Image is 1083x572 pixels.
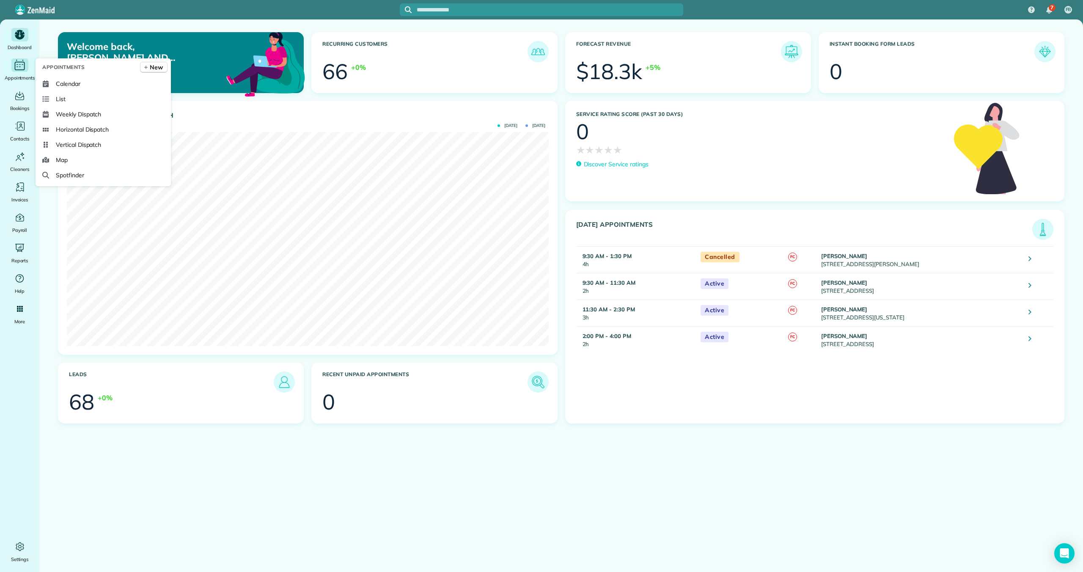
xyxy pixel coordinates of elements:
span: Contacts [10,135,29,143]
span: 7 [1050,4,1053,11]
img: icon_leads-1bed01f49abd5b7fead27621c3d59655bb73ed531f8eeb49469d10e621d6b896.png [276,374,293,390]
a: Cleaners [3,150,36,173]
h3: [DATE] Appointments [576,221,1033,240]
h3: Recurring Customers [322,41,527,62]
span: Weekly Dispatch [56,110,101,118]
a: Map [39,152,168,168]
span: FB [1066,6,1071,13]
span: [DATE] [525,124,545,128]
svg: Focus search [405,6,412,13]
span: New [150,63,163,71]
td: 3h [576,300,697,326]
span: Help [15,287,25,295]
h3: Service Rating score (past 30 days) [576,111,946,117]
strong: 2:00 PM - 4:00 PM [583,333,631,339]
strong: [PERSON_NAME] [821,306,868,313]
span: Dashboard [8,43,32,52]
span: Settings [11,555,29,564]
strong: 11:30 AM - 2:30 PM [583,306,635,313]
span: Horizontal Dispatch [56,125,109,134]
span: Reports [11,256,28,265]
a: Help [3,272,36,295]
p: Discover Service ratings [584,160,649,169]
p: Welcome back, [PERSON_NAME] AND [PERSON_NAME]! [67,41,226,63]
div: $18.3k [576,61,643,82]
a: Dashboard [3,28,36,52]
span: Map [56,156,68,164]
td: [STREET_ADDRESS] [819,273,1023,300]
span: Spotfinder [56,171,84,179]
div: +0% [351,62,366,72]
a: Weekly Dispatch [39,107,168,122]
span: Cancelled [701,252,739,262]
span: FC [788,279,797,288]
a: Appointments [3,58,36,82]
h3: Leads [69,371,274,393]
span: Bookings [10,104,30,113]
span: Payroll [12,226,27,234]
strong: [PERSON_NAME] [821,333,868,339]
span: Vertical Dispatch [56,140,101,149]
span: Active [701,305,728,316]
a: Spotfinder [39,168,168,183]
a: Vertical Dispatch [39,137,168,152]
span: ★ [604,142,613,157]
div: 0 [576,121,589,142]
a: Settings [3,540,36,564]
a: New [140,62,168,73]
td: [STREET_ADDRESS][PERSON_NAME] [819,246,1023,273]
button: Focus search [400,6,412,13]
div: Open Intercom Messenger [1054,543,1075,564]
td: 2h [576,326,697,353]
span: Appointments [5,74,35,82]
td: 2h [576,273,697,300]
span: List [56,95,66,103]
span: Active [701,278,728,289]
a: Calendar [39,76,168,91]
span: Invoices [11,195,28,204]
strong: 9:30 AM - 1:30 PM [583,253,632,259]
a: List [39,91,168,107]
span: FC [788,306,797,315]
span: FC [788,253,797,261]
td: 4h [576,246,697,273]
span: ★ [613,142,622,157]
div: 0 [830,61,842,82]
img: icon_forecast_revenue-8c13a41c7ed35a8dcfafea3cbb826a0462acb37728057bba2d056411b612bbbe.png [783,43,800,60]
strong: [PERSON_NAME] [821,279,868,286]
span: ★ [585,142,594,157]
a: Reports [3,241,36,265]
a: Payroll [3,211,36,234]
img: dashboard_welcome-42a62b7d889689a78055ac9021e634bf52bae3f8056760290aed330b23ab8690.png [225,22,307,104]
h3: Recent unpaid appointments [322,371,527,393]
a: Horizontal Dispatch [39,122,168,137]
span: ★ [576,142,585,157]
div: 7 unread notifications [1040,1,1058,19]
span: Calendar [56,80,80,88]
a: Invoices [3,180,36,204]
span: Cleaners [10,165,29,173]
td: [STREET_ADDRESS][US_STATE] [819,300,1023,326]
a: Discover Service ratings [576,160,649,169]
a: Contacts [3,119,36,143]
h3: Actual Revenue this month [69,112,549,119]
div: 0 [322,391,335,412]
a: Bookings [3,89,36,113]
span: ★ [594,142,604,157]
img: icon_unpaid_appointments-47b8ce3997adf2238b356f14209ab4cced10bd1f174958f3ca8f1d0dd7fffeee.png [530,374,547,390]
strong: [PERSON_NAME] [821,253,868,259]
img: icon_form_leads-04211a6a04a5b2264e4ee56bc0799ec3eb69b7e499cbb523a139df1d13a81ae0.png [1036,43,1053,60]
span: [DATE] [498,124,517,128]
div: +5% [646,62,660,72]
div: +0% [98,393,113,403]
h3: Forecast Revenue [576,41,781,62]
img: icon_todays_appointments-901f7ab196bb0bea1936b74009e4eb5ffbc2d2711fa7634e0d609ed5ef32b18b.png [1034,221,1051,238]
h3: Instant Booking Form Leads [830,41,1034,62]
td: [STREET_ADDRESS] [819,326,1023,353]
strong: 9:30 AM - 11:30 AM [583,279,635,286]
div: 66 [322,61,348,82]
img: icon_recurring_customers-cf858462ba22bcd05b5a5880d41d6543d210077de5bb9ebc9590e49fd87d84ed.png [530,43,547,60]
span: Appointments [42,63,85,71]
span: More [14,317,25,326]
span: Active [701,332,728,342]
